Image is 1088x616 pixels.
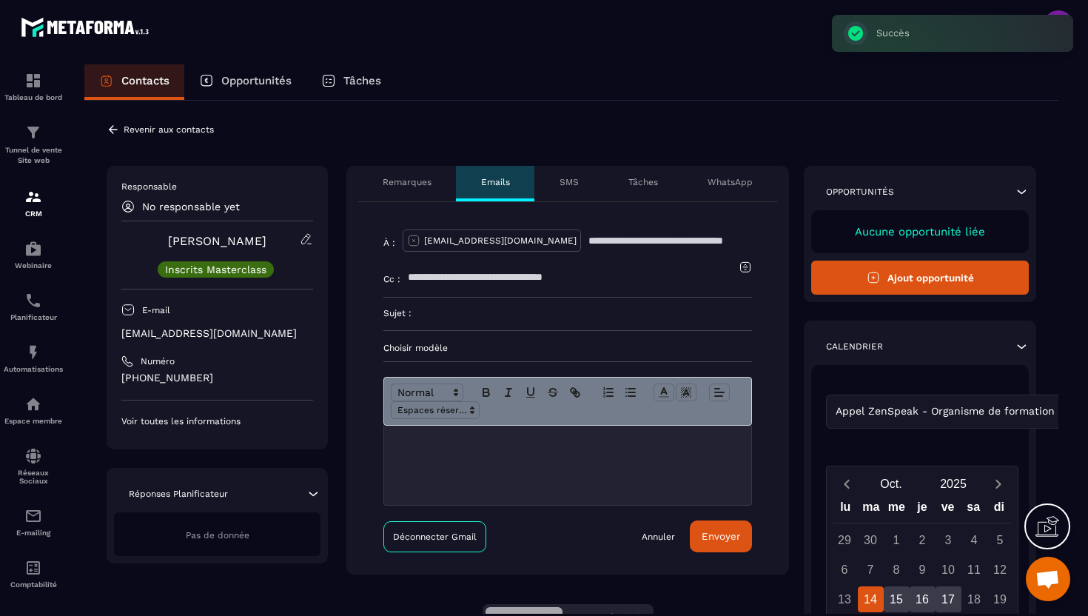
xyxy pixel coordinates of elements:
div: ve [935,497,961,523]
a: social-networksocial-networkRéseaux Sociaux [4,436,63,496]
div: 9 [910,557,936,583]
div: 7 [858,557,884,583]
input: Search for option [1058,404,1069,420]
p: Choisir modèle [383,342,752,354]
a: formationformationTunnel de vente Site web [4,113,63,177]
a: formationformationCRM [4,177,63,229]
img: scheduler [24,292,42,309]
div: sa [961,497,987,523]
img: formation [24,72,42,90]
div: je [910,497,936,523]
div: ma [859,497,884,523]
a: accountantaccountantComptabilité [4,548,63,600]
p: Calendrier [826,341,883,352]
button: Ajout opportunité [811,261,1029,295]
span: Pas de donnée [186,530,249,540]
div: 3 [936,527,961,553]
p: Automatisations [4,365,63,373]
div: di [986,497,1012,523]
div: 18 [961,586,987,612]
a: Déconnecter Gmail [383,521,486,552]
p: Responsable [121,181,313,192]
p: À : [383,237,395,249]
div: 2 [910,527,936,553]
button: Next month [984,474,1012,494]
p: Tunnel de vente Site web [4,145,63,166]
img: formation [24,188,42,206]
p: [EMAIL_ADDRESS][DOMAIN_NAME] [121,327,313,341]
div: 14 [858,586,884,612]
div: 6 [832,557,858,583]
a: automationsautomationsWebinaire [4,229,63,281]
div: 10 [936,557,961,583]
p: CRM [4,210,63,218]
p: E-mailing [4,529,63,537]
button: Envoyer [690,520,752,552]
p: Numéro [141,355,175,367]
a: Tâches [306,64,396,100]
p: [PHONE_NUMBER] [121,371,313,385]
div: 12 [987,557,1013,583]
a: Annuler [642,531,675,543]
a: Contacts [84,64,184,100]
div: 30 [858,527,884,553]
p: Tableau de bord [4,93,63,101]
p: Revenir aux contacts [124,124,214,135]
button: Previous month [833,474,860,494]
button: Open months overlay [860,471,922,497]
p: Planificateur [4,313,63,321]
img: automations [24,395,42,413]
span: Appel ZenSpeak - Organisme de formation [832,404,1058,420]
div: 15 [884,586,910,612]
a: automationsautomationsAutomatisations [4,332,63,384]
p: Tâches [343,74,381,87]
a: automationsautomationsEspace membre [4,384,63,436]
a: schedulerschedulerPlanificateur [4,281,63,332]
div: 8 [884,557,910,583]
p: Espace membre [4,417,63,425]
img: automations [24,344,42,361]
p: Remarques [383,176,431,188]
p: Réponses Planificateur [129,488,228,500]
div: 1 [884,527,910,553]
div: 17 [936,586,961,612]
a: Opportunités [184,64,306,100]
p: Sujet : [383,307,412,319]
a: emailemailE-mailing [4,496,63,548]
img: logo [21,13,154,41]
div: 11 [961,557,987,583]
img: email [24,507,42,525]
button: Open years overlay [922,471,984,497]
p: Emails [481,176,510,188]
p: Voir toutes les informations [121,415,313,427]
p: SMS [560,176,579,188]
p: Webinaire [4,261,63,269]
p: E-mail [142,304,170,316]
p: Opportunités [221,74,292,87]
p: [EMAIL_ADDRESS][DOMAIN_NAME] [424,235,577,247]
p: Opportunités [826,186,894,198]
img: social-network [24,447,42,465]
p: WhatsApp [708,176,753,188]
div: 13 [832,586,858,612]
div: 4 [961,527,987,553]
img: automations [24,240,42,258]
p: Comptabilité [4,580,63,589]
div: lu [833,497,859,523]
img: accountant [24,559,42,577]
a: [PERSON_NAME] [168,234,266,248]
div: Ouvrir le chat [1026,557,1070,601]
div: 16 [910,586,936,612]
p: Tâches [628,176,658,188]
p: No responsable yet [142,201,240,212]
p: Inscrits Masterclass [165,264,266,275]
div: 5 [987,527,1013,553]
p: Contacts [121,74,169,87]
p: Cc : [383,273,400,285]
a: formationformationTableau de bord [4,61,63,113]
div: 19 [987,586,1013,612]
p: Aucune opportunité liée [826,225,1014,238]
div: me [884,497,910,523]
div: 29 [832,527,858,553]
img: formation [24,124,42,141]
